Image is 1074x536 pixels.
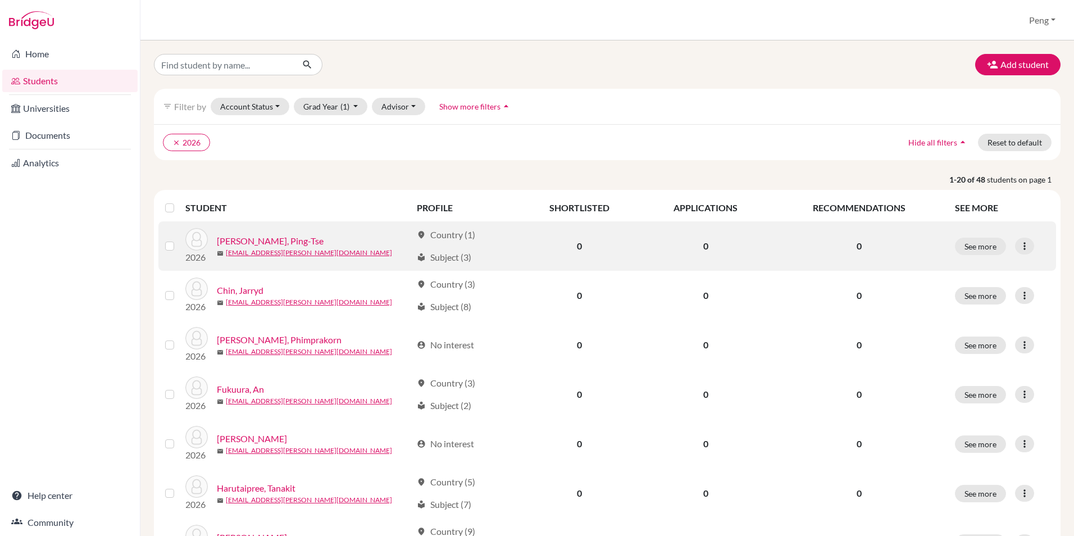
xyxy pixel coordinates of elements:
i: filter_list [163,102,172,111]
img: Fukuura, An [185,376,208,399]
span: Hide all filters [908,138,957,147]
span: account_circle [417,439,426,448]
a: Home [2,43,138,65]
span: local_library [417,401,426,410]
div: No interest [417,338,474,352]
p: 2026 [185,498,208,511]
button: See more [955,337,1006,354]
span: location_on [417,379,426,388]
a: [PERSON_NAME] [217,432,287,446]
a: [EMAIL_ADDRESS][PERSON_NAME][DOMAIN_NAME] [226,347,392,357]
p: 2026 [185,349,208,363]
a: [PERSON_NAME], Phimprakorn [217,333,342,347]
td: 0 [518,370,641,419]
div: Country (3) [417,278,475,291]
span: location_on [417,478,426,487]
span: (1) [340,102,349,111]
a: [EMAIL_ADDRESS][PERSON_NAME][DOMAIN_NAME] [226,396,392,406]
td: 0 [641,419,771,469]
button: Add student [975,54,1061,75]
div: Country (5) [417,475,475,489]
span: location_on [417,230,426,239]
button: Reset to default [978,134,1052,151]
i: clear [172,139,180,147]
p: 2026 [185,300,208,314]
a: [EMAIL_ADDRESS][PERSON_NAME][DOMAIN_NAME] [226,495,392,505]
a: Universities [2,97,138,120]
span: Filter by [174,101,206,112]
span: mail [217,497,224,504]
th: SEE MORE [948,194,1056,221]
th: RECOMMENDATIONS [771,194,948,221]
button: See more [955,287,1006,305]
div: Subject (7) [417,498,471,511]
button: Hide all filtersarrow_drop_up [899,134,978,151]
span: mail [217,398,224,405]
td: 0 [641,271,771,320]
a: Help center [2,484,138,507]
a: Students [2,70,138,92]
p: 2026 [185,251,208,264]
img: Harutaipree, Tanakit [185,475,208,498]
input: Find student by name... [154,54,293,75]
button: Show more filtersarrow_drop_up [430,98,521,115]
div: Country (1) [417,228,475,242]
td: 0 [518,469,641,518]
p: 0 [777,338,941,352]
button: Peng [1024,10,1061,31]
span: mail [217,299,224,306]
div: Subject (8) [417,300,471,314]
a: [EMAIL_ADDRESS][PERSON_NAME][DOMAIN_NAME] [226,248,392,258]
p: 0 [777,289,941,302]
a: Community [2,511,138,534]
button: See more [955,435,1006,453]
button: See more [955,485,1006,502]
a: Fukuura, An [217,383,264,396]
img: Chunprasert, Phimprakorn [185,327,208,349]
a: Analytics [2,152,138,174]
img: Chiang, Ping-Tse [185,228,208,251]
div: No interest [417,437,474,451]
img: Chin, Jarryd [185,278,208,300]
span: mail [217,349,224,356]
span: location_on [417,280,426,289]
th: APPLICATIONS [641,194,771,221]
p: 0 [777,388,941,401]
span: local_library [417,500,426,509]
span: students on page 1 [987,174,1061,185]
button: Account Status [211,98,289,115]
p: 2026 [185,399,208,412]
td: 0 [518,221,641,271]
a: [PERSON_NAME], Ping-Tse [217,234,324,248]
span: mail [217,250,224,257]
i: arrow_drop_up [957,137,968,148]
span: local_library [417,253,426,262]
a: [EMAIL_ADDRESS][PERSON_NAME][DOMAIN_NAME] [226,297,392,307]
img: Gurung, Binay [185,426,208,448]
button: See more [955,386,1006,403]
th: STUDENT [185,194,410,221]
strong: 1-20 of 48 [949,174,987,185]
p: 0 [777,437,941,451]
span: account_circle [417,340,426,349]
th: PROFILE [410,194,518,221]
button: clear2026 [163,134,210,151]
span: mail [217,448,224,455]
a: [EMAIL_ADDRESS][PERSON_NAME][DOMAIN_NAME] [226,446,392,456]
th: SHORTLISTED [518,194,641,221]
p: 0 [777,239,941,253]
p: 0 [777,487,941,500]
a: Harutaipree, Tanakit [217,482,295,495]
button: Grad Year(1) [294,98,368,115]
td: 0 [641,320,771,370]
td: 0 [518,419,641,469]
div: Subject (2) [417,399,471,412]
div: Subject (3) [417,251,471,264]
td: 0 [641,221,771,271]
a: Chin, Jarryd [217,284,263,297]
i: arrow_drop_up [500,101,512,112]
td: 0 [518,320,641,370]
td: 0 [641,370,771,419]
td: 0 [641,469,771,518]
img: Bridge-U [9,11,54,29]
